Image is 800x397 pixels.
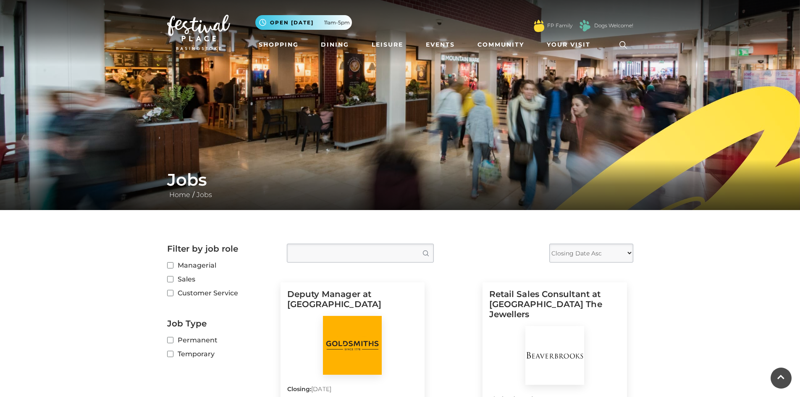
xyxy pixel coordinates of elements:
[547,22,572,29] a: FP Family
[422,37,458,53] a: Events
[287,289,418,316] h5: Deputy Manager at [GEOGRAPHIC_DATA]
[255,15,352,30] button: Open [DATE] 11am-5pm
[167,335,274,345] label: Permanent
[368,37,407,53] a: Leisure
[594,22,633,29] a: Dogs Welcome!
[543,37,598,53] a: Your Visit
[317,37,352,53] a: Dining
[255,37,302,53] a: Shopping
[167,260,274,271] label: Managerial
[167,244,274,254] h2: Filter by job role
[161,170,640,200] div: /
[167,349,274,359] label: Temporary
[167,318,274,329] h2: Job Type
[167,170,633,190] h1: Jobs
[474,37,527,53] a: Community
[287,385,312,393] strong: Closing:
[324,19,350,26] span: 11am-5pm
[167,15,230,50] img: Festival Place Logo
[167,191,192,199] a: Home
[167,274,274,284] label: Sales
[525,326,584,385] img: BeaverBrooks The Jewellers
[194,191,214,199] a: Jobs
[323,316,382,375] img: Goldsmiths
[547,40,590,49] span: Your Visit
[489,289,620,326] h5: Retail Sales Consultant at [GEOGRAPHIC_DATA] The Jewellers
[167,288,274,298] label: Customer Service
[287,385,418,397] p: [DATE]
[270,19,314,26] span: Open [DATE]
